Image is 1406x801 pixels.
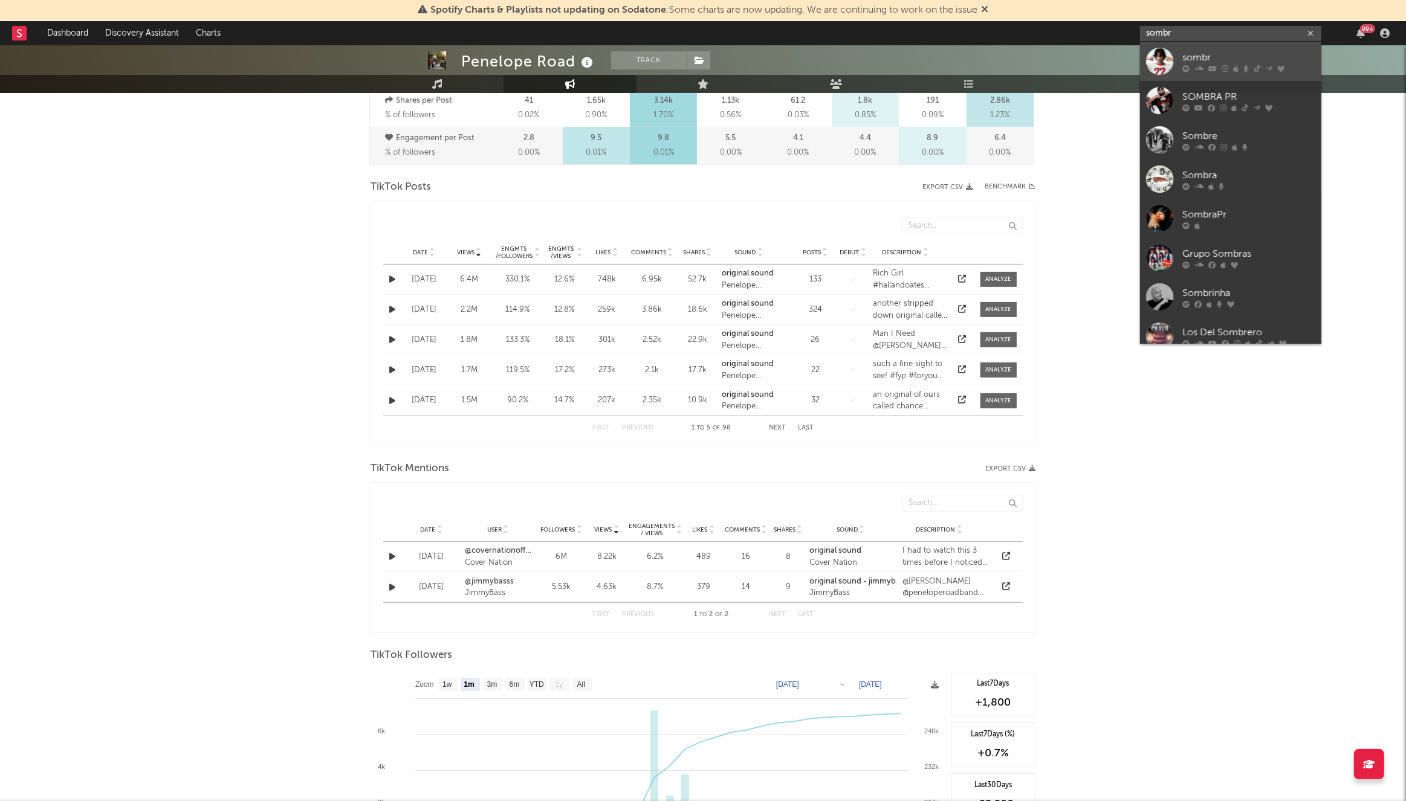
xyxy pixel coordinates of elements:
div: Cover Nation [465,557,531,569]
div: 18.1 % [546,334,583,346]
a: sombr [1140,42,1321,81]
div: Penelope Road [722,280,776,292]
div: +1,800 [957,695,1029,710]
div: 9 [773,581,803,593]
button: Next [769,425,786,431]
a: original soundPenelope Road [722,298,776,321]
text: YTD [530,681,544,689]
div: Penelope Road [722,400,776,413]
div: 10.9k [679,394,716,407]
div: 8.7 % [628,581,682,593]
a: Discovery Assistant [97,21,187,45]
div: [DATE] [404,304,444,316]
span: to [700,612,707,617]
div: 8.22k [592,551,622,563]
a: original soundPenelope Road [722,268,776,291]
span: 0.00 % [922,146,944,160]
div: 32 [797,394,834,407]
div: Sombre [1182,129,1315,143]
div: another stripped down original called “out tonight” #fyp #foryou #foryoupage #band #music #viral ... [873,298,947,321]
div: 133 [797,274,834,286]
div: Last 7 Days (%) [957,729,1029,740]
div: 259k [589,304,625,316]
span: TikTok Followers [371,648,452,663]
span: User [487,526,502,533]
span: Followers [541,526,575,533]
span: TikTok Mentions [371,462,449,476]
span: 0.03 % [788,108,809,123]
text: 1w [442,681,452,689]
text: → [838,680,846,689]
strong: original sound - jimmybasss [809,577,911,585]
span: : Some charts are now updating. We are continuing to work on the issue [430,5,977,15]
span: Sound [837,526,858,533]
span: Spotify Charts & Playlists not updating on Sodatone [430,5,666,15]
div: 6.4M [450,274,489,286]
a: original soundCover Nation [809,545,861,568]
div: 4.63k [592,581,622,593]
div: [DATE] [404,334,444,346]
text: 240k [924,727,939,735]
strong: original sound [809,547,861,555]
div: 5.53k [537,581,586,593]
div: 379 [688,581,719,593]
div: Los Del Sombrero [1182,325,1315,339]
span: to [698,425,705,431]
div: 22.9k [679,334,716,346]
div: an original of ours called chance encounter #fyp #foryou #foryoupage #music #piano #singing #sing... [873,389,947,413]
input: Search... [902,217,1023,234]
text: 6k [378,727,385,735]
div: 273k [589,364,625,376]
p: 61.2 [791,94,805,108]
div: 1.8M [450,334,489,346]
button: Next [769,611,786,618]
button: Previous [622,611,654,618]
div: sombr [1182,50,1315,65]
div: Penelope Road [722,340,776,352]
p: 1.65k [587,94,606,108]
text: 1m [464,681,474,689]
div: 119.5 % [495,364,540,376]
span: Shares [683,249,705,256]
div: 1 5 98 [678,421,745,436]
div: 6M [537,551,586,563]
text: All [577,681,585,689]
strong: original sound [722,300,774,307]
p: 6.4 [994,131,1006,146]
p: 1.8k [858,94,873,108]
span: 1.70 % [653,108,673,123]
a: Sombra [1140,159,1321,199]
span: Debut [840,249,860,256]
div: 1 2 2 [678,608,745,622]
span: Description [916,526,955,533]
input: Search for artists [1140,26,1321,41]
div: 14.7 % [546,394,583,407]
span: 0.09 % [922,108,944,123]
p: Shares per Post [385,94,492,108]
p: 8.9 [927,131,938,146]
button: First [592,425,610,431]
div: 99 + [1360,24,1375,33]
div: 2.2M [450,304,489,316]
text: Zoom [415,681,434,689]
a: original soundPenelope Road [722,389,776,413]
strong: original sound [722,330,774,338]
span: 0.00 % [720,146,742,160]
p: 41 [525,94,533,108]
span: % of followers [385,149,435,156]
button: Track [611,51,687,69]
span: 0.00 % [855,146,876,160]
span: Comments [725,526,760,533]
div: 6.95k [631,274,673,286]
strong: original sound [722,269,774,277]
div: +0.7 % [957,746,1029,761]
div: Engmts / Views [546,245,575,260]
div: 1.5M [450,394,489,407]
span: Shares [774,526,795,533]
div: [DATE] [404,274,444,286]
div: 52.7k [679,274,716,286]
span: Dismiss [981,5,988,15]
button: First [592,611,610,618]
div: Penelope Road [722,310,776,322]
span: Date [413,249,428,256]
